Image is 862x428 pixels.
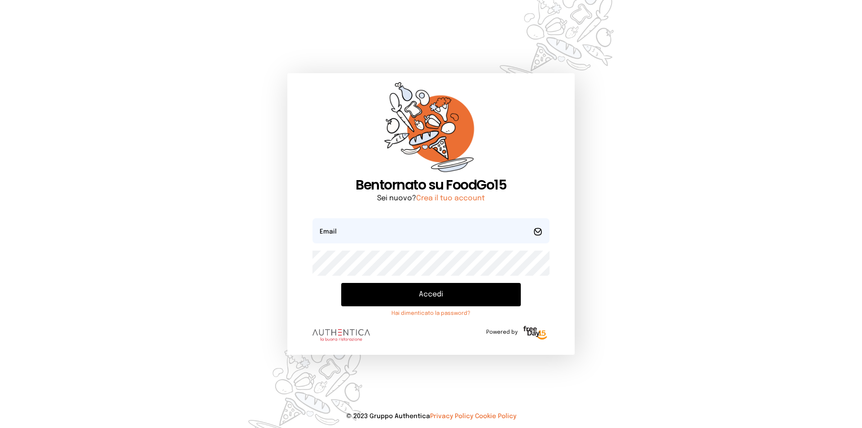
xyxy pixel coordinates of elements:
[341,283,521,306] button: Accedi
[475,413,516,419] a: Cookie Policy
[312,193,550,204] p: Sei nuovo?
[430,413,473,419] a: Privacy Policy
[312,329,370,341] img: logo.8f33a47.png
[521,324,550,342] img: logo-freeday.3e08031.png
[14,412,848,421] p: © 2023 Gruppo Authentica
[486,329,518,336] span: Powered by
[312,177,550,193] h1: Bentornato su FoodGo15
[384,82,478,177] img: sticker-orange.65babaf.png
[416,194,485,202] a: Crea il tuo account
[341,310,521,317] a: Hai dimenticato la password?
